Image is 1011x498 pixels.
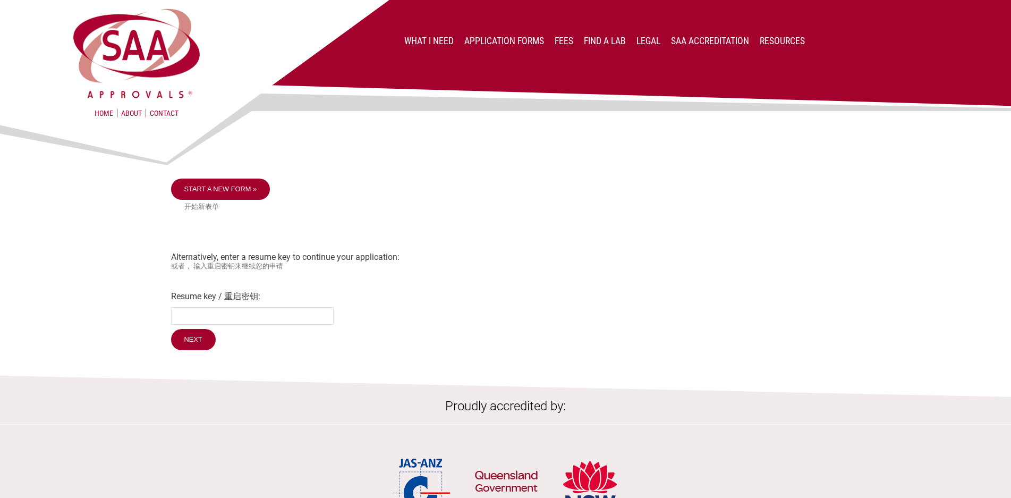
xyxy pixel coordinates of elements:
a: Legal [636,36,660,46]
div: Alternatively, enter a resume key to continue your application: [171,179,840,353]
label: Resume key / 重启密钥: [171,291,840,302]
a: Contact [150,109,179,117]
a: What I Need [404,36,454,46]
a: Start a new form » [171,179,270,200]
a: Find a lab [584,36,626,46]
small: 或者， 输入重启密钥来继续您的申请 [171,262,840,271]
a: About [117,109,146,117]
a: Application Forms [464,36,544,46]
img: SAA Approvals [71,6,202,100]
a: SAA Accreditation [671,36,749,46]
a: Fees [555,36,573,46]
input: Next [171,329,216,350]
a: Home [95,109,113,117]
small: 开始新表单 [184,202,840,212]
a: Resources [760,36,805,46]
